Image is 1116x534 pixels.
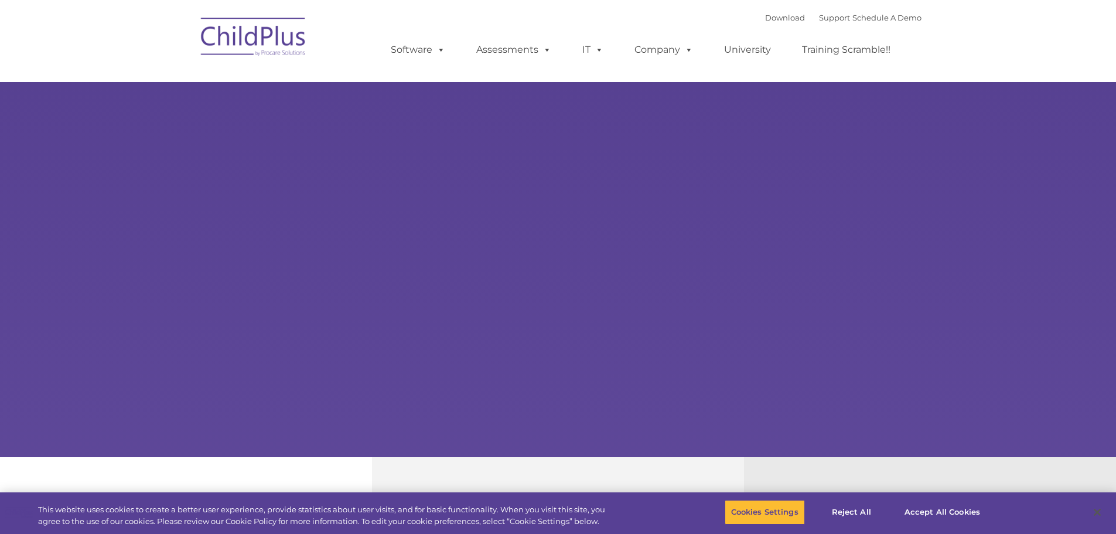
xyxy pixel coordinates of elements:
a: Download [765,13,805,22]
a: Support [819,13,850,22]
img: ChildPlus by Procare Solutions [195,9,312,68]
button: Cookies Settings [725,500,805,525]
a: Assessments [465,38,563,62]
a: IT [571,38,615,62]
a: Company [623,38,705,62]
button: Accept All Cookies [898,500,987,525]
button: Close [1084,499,1110,525]
a: University [712,38,783,62]
div: This website uses cookies to create a better user experience, provide statistics about user visit... [38,504,614,527]
a: Software [379,38,457,62]
font: | [765,13,922,22]
button: Reject All [815,500,888,525]
a: Schedule A Demo [852,13,922,22]
a: Training Scramble!! [790,38,902,62]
